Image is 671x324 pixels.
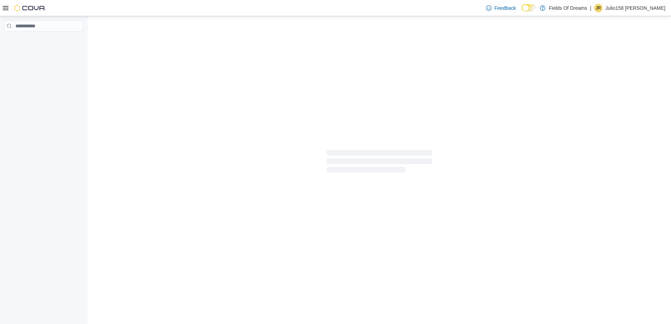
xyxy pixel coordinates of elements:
[14,5,46,12] img: Cova
[4,33,83,50] nav: Complex example
[549,4,587,12] p: Fields Of Dreams
[327,151,432,174] span: Loading
[590,4,591,12] p: |
[521,4,536,12] input: Dark Mode
[494,5,516,12] span: Feedback
[596,4,601,12] span: JR
[594,4,603,12] div: Julio158 Retana
[605,4,665,12] p: Julio158 [PERSON_NAME]
[483,1,519,15] a: Feedback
